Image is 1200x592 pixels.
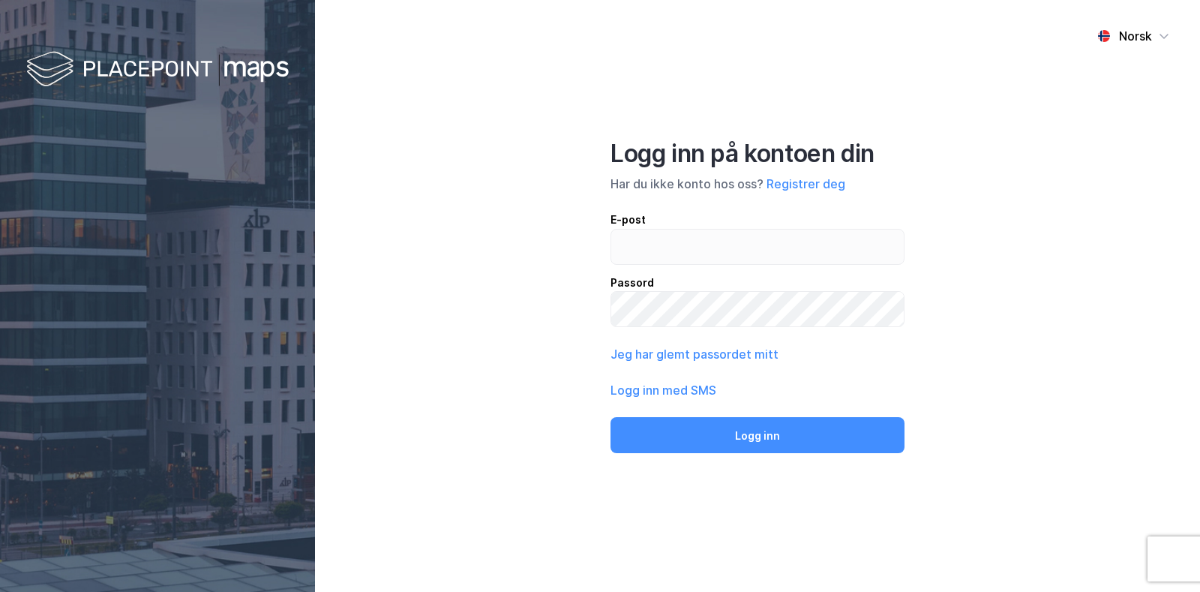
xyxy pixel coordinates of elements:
[610,139,904,169] div: Logg inn på kontoen din
[610,274,904,292] div: Passord
[610,381,716,399] button: Logg inn med SMS
[610,175,904,193] div: Har du ikke konto hos oss?
[610,417,904,453] button: Logg inn
[766,175,845,193] button: Registrer deg
[1119,27,1152,45] div: Norsk
[610,345,778,363] button: Jeg har glemt passordet mitt
[610,211,904,229] div: E-post
[26,48,289,92] img: logo-white.f07954bde2210d2a523dddb988cd2aa7.svg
